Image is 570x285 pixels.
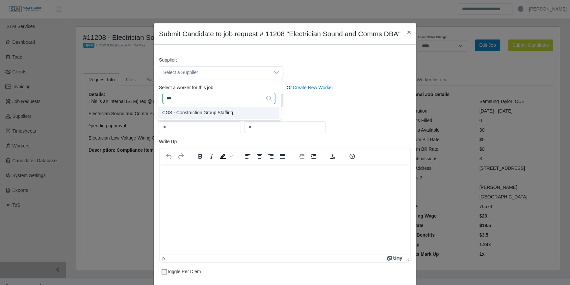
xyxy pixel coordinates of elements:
button: Increase indent [308,152,319,161]
span: CGS - Construction Group Staffing [162,109,233,116]
a: Create New Worker [293,85,333,90]
button: Justify [277,152,288,161]
label: Select a worker for this job [159,84,213,91]
label: Supplier: [159,57,177,64]
button: Italic [206,152,217,161]
button: Help [347,152,358,161]
button: Align right [265,152,276,161]
div: Press the Up and Down arrow keys to resize the editor. [403,254,410,262]
button: Bold [194,152,206,161]
button: Align left [242,152,253,161]
input: Toggle Per Diem [162,269,167,274]
button: Decrease indent [296,152,307,161]
h4: Submit Candidate to job request # 11208 "Electrician Sound and Comms DBA" [159,29,401,39]
div: p [162,256,165,261]
label: Toggle Per Diem [162,268,201,275]
div: Background color Black [218,152,234,161]
button: Align center [254,152,265,161]
a: Powered by Tiny [387,256,403,261]
button: Undo [164,152,175,161]
label: Write Up [159,138,177,145]
button: Close [402,23,416,41]
span: × [407,28,411,36]
button: Redo [175,152,186,161]
iframe: Rich Text Area [160,164,410,254]
li: CGS - Construction Group Staffing [158,107,279,119]
button: Clear formatting [327,152,338,161]
span: Select a Supplier [159,66,270,79]
div: Or, [285,84,413,107]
